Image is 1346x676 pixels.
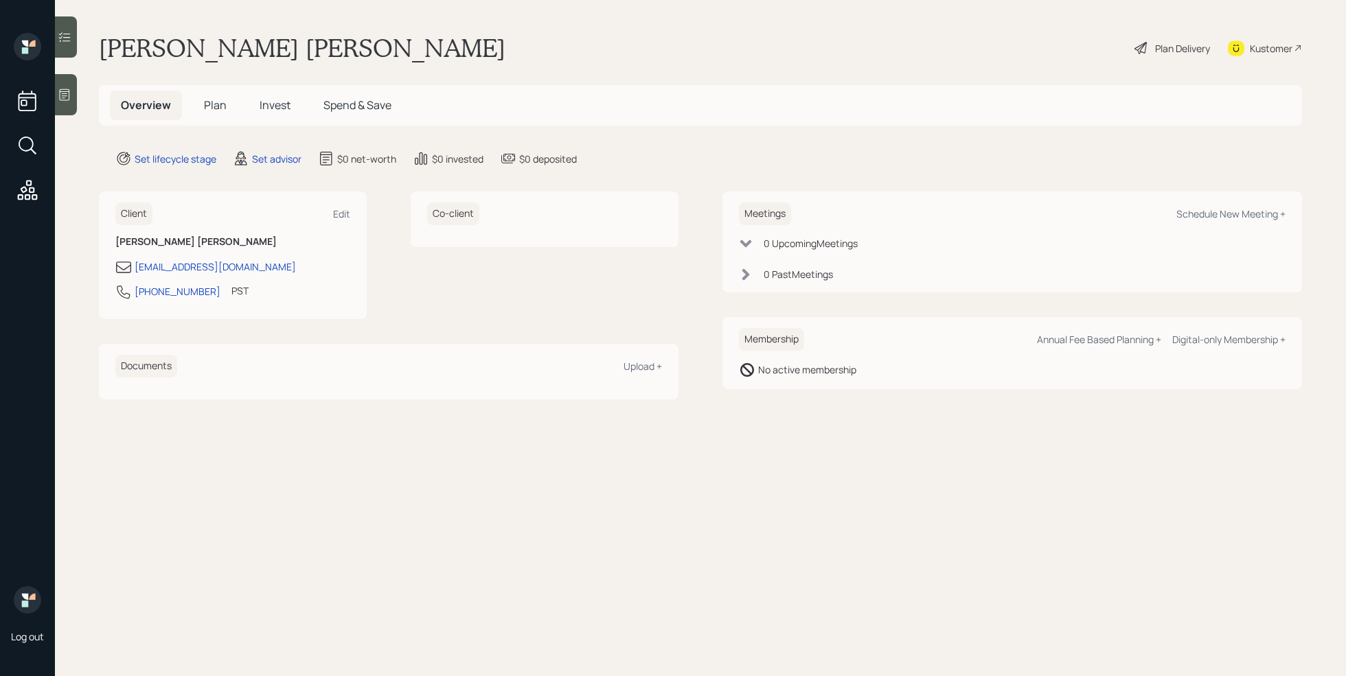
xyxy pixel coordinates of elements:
[1250,41,1292,56] div: Kustomer
[432,152,483,166] div: $0 invested
[427,202,479,225] h6: Co-client
[739,328,804,351] h6: Membership
[758,362,856,377] div: No active membership
[1176,207,1286,220] div: Schedule New Meeting +
[252,152,301,166] div: Set advisor
[1037,333,1161,346] div: Annual Fee Based Planning +
[115,355,177,377] h6: Documents
[1155,41,1210,56] div: Plan Delivery
[260,97,290,113] span: Invest
[135,152,216,166] div: Set lifecycle stage
[739,202,791,225] h6: Meetings
[121,97,171,113] span: Overview
[99,33,505,63] h1: [PERSON_NAME] [PERSON_NAME]
[764,236,858,250] div: 0 Upcoming Meeting s
[115,202,152,225] h6: Client
[624,360,662,373] div: Upload +
[764,267,833,281] div: 0 Past Meeting s
[333,207,350,220] div: Edit
[519,152,577,166] div: $0 deposited
[231,283,249,298] div: PST
[115,236,350,248] h6: [PERSON_NAME] [PERSON_NAME]
[337,152,396,166] div: $0 net-worth
[14,586,41,614] img: retirable_logo.png
[1172,333,1286,346] div: Digital-only Membership +
[204,97,227,113] span: Plan
[323,97,391,113] span: Spend & Save
[135,259,296,274] div: [EMAIL_ADDRESS][DOMAIN_NAME]
[135,284,220,299] div: [PHONE_NUMBER]
[11,630,44,643] div: Log out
